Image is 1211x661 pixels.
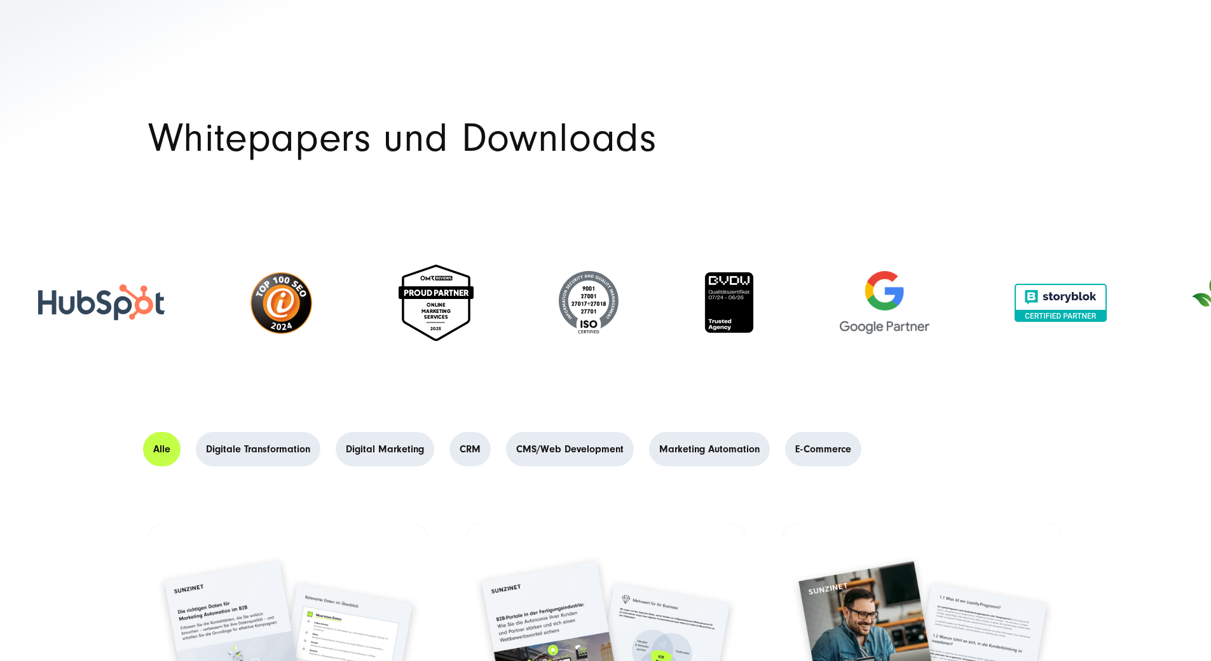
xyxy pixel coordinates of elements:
a: E-Commerce [785,432,861,466]
a: Digitale Transformation [196,432,320,466]
img: ISO-Siegel - Digital Agentur SUNZINET [559,271,619,335]
img: Storyblok zertifiziert partner agentur SUNZINET - Storyblok agentur SUNZINET [1015,284,1107,322]
a: CRM [449,432,491,466]
a: Alle [143,432,181,466]
img: top-100-seo-2024-ibusiness-seo-agentur-SUNZINET [250,271,313,335]
img: Online marketing services 2025 - Digital Agentur SUNZNET - OMR Proud Partner [399,265,474,341]
a: CMS/Web Development [506,432,634,466]
a: Marketing Automation [649,432,770,466]
img: BVDW Qualitätszertifikat - Digitalagentur SUNZINET [704,271,755,334]
h1: Whitepapers und Downloads [148,119,1064,158]
a: Digital Marketing [336,432,434,466]
img: Google Partner Agentur - Digitalagentur für Digital Marketing und Strategie SUNZINET [840,271,929,334]
img: HubSpot - Digitalagentur SUNZINET [38,284,165,321]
